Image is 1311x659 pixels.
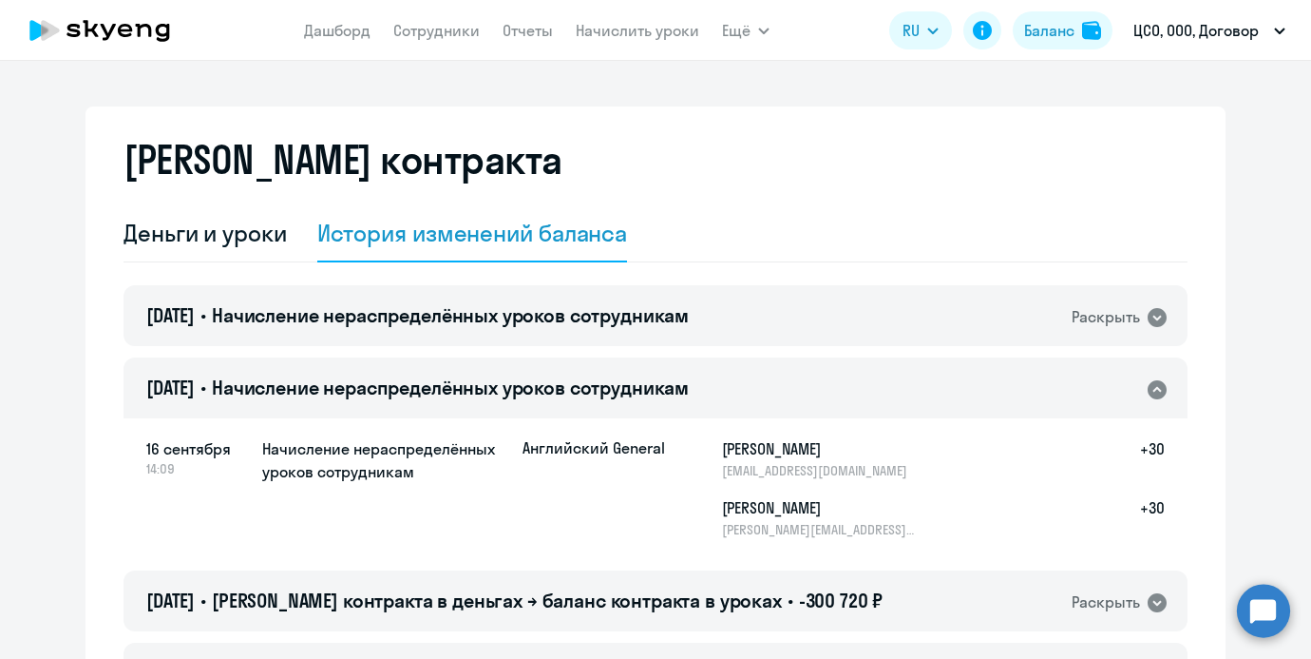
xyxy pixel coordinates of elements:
div: История изменений баланса [317,218,628,248]
h5: Начисление нераспределённых уроков сотрудникам [262,437,507,483]
span: [DATE] [146,376,195,399]
h5: [PERSON_NAME] [722,496,918,519]
div: Деньги и уроки [123,218,287,248]
span: • [788,589,793,612]
span: • [200,303,206,327]
span: Начисление нераспределённых уроков сотрудникам [212,376,689,399]
div: Раскрыть [1072,305,1140,329]
div: Баланс [1024,19,1074,42]
h5: +30 [1104,437,1165,479]
span: -300 720 ₽ [799,589,883,612]
a: Начислить уроки [576,21,699,40]
p: ЦСО, ООО, Договор [1133,19,1259,42]
h5: [PERSON_NAME] [722,437,918,460]
p: Английский General [522,437,665,458]
button: Ещё [722,11,769,49]
p: [PERSON_NAME][EMAIL_ADDRESS][DOMAIN_NAME] [722,521,918,538]
span: Ещё [722,19,750,42]
span: RU [902,19,920,42]
span: Начисление нераспределённых уроков сотрудникам [212,303,689,327]
p: [EMAIL_ADDRESS][DOMAIN_NAME] [722,462,918,479]
a: Отчеты [503,21,553,40]
span: 16 сентября [146,437,247,460]
span: • [200,589,206,612]
span: 14:09 [146,460,247,477]
span: [DATE] [146,303,195,327]
button: ЦСО, ООО, Договор [1124,8,1295,53]
span: • [200,376,206,399]
a: Сотрудники [393,21,480,40]
span: [PERSON_NAME] контракта в деньгах → баланс контракта в уроках [212,589,782,612]
button: RU [889,11,952,49]
a: Дашборд [304,21,370,40]
h5: +30 [1104,496,1165,538]
h2: [PERSON_NAME] контракта [123,137,562,183]
span: [DATE] [146,589,195,612]
button: Балансbalance [1013,11,1112,49]
img: balance [1082,21,1101,40]
div: Раскрыть [1072,591,1140,614]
